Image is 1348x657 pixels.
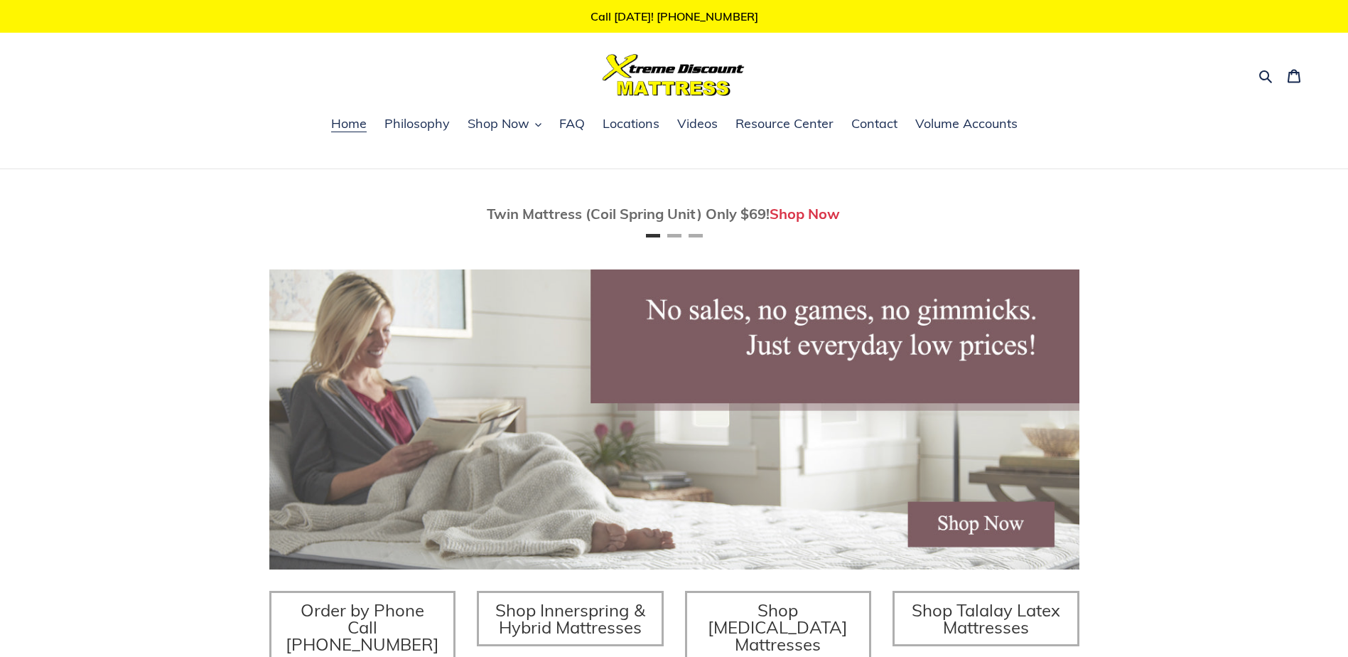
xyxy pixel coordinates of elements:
[646,234,660,237] button: Page 1
[677,115,718,132] span: Videos
[377,114,457,135] a: Philosophy
[851,115,897,132] span: Contact
[915,115,1018,132] span: Volume Accounts
[844,114,905,135] a: Contact
[286,599,439,655] span: Order by Phone Call [PHONE_NUMBER]
[559,115,585,132] span: FAQ
[708,599,848,655] span: Shop [MEDICAL_DATA] Mattresses
[893,591,1079,646] a: Shop Talalay Latex Mattresses
[552,114,592,135] a: FAQ
[670,114,725,135] a: Videos
[460,114,549,135] button: Shop Now
[908,114,1025,135] a: Volume Accounts
[603,54,745,96] img: Xtreme Discount Mattress
[912,599,1060,638] span: Shop Talalay Latex Mattresses
[603,115,659,132] span: Locations
[735,115,834,132] span: Resource Center
[331,115,367,132] span: Home
[384,115,450,132] span: Philosophy
[269,269,1079,570] img: herobannermay2022-1652879215306_1200x.jpg
[487,205,770,223] span: Twin Mattress (Coil Spring Unit) Only $69!
[770,205,840,223] a: Shop Now
[324,114,374,135] a: Home
[689,234,703,237] button: Page 3
[468,115,529,132] span: Shop Now
[728,114,841,135] a: Resource Center
[477,591,664,646] a: Shop Innerspring & Hybrid Mattresses
[667,234,681,237] button: Page 2
[595,114,667,135] a: Locations
[495,599,645,638] span: Shop Innerspring & Hybrid Mattresses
